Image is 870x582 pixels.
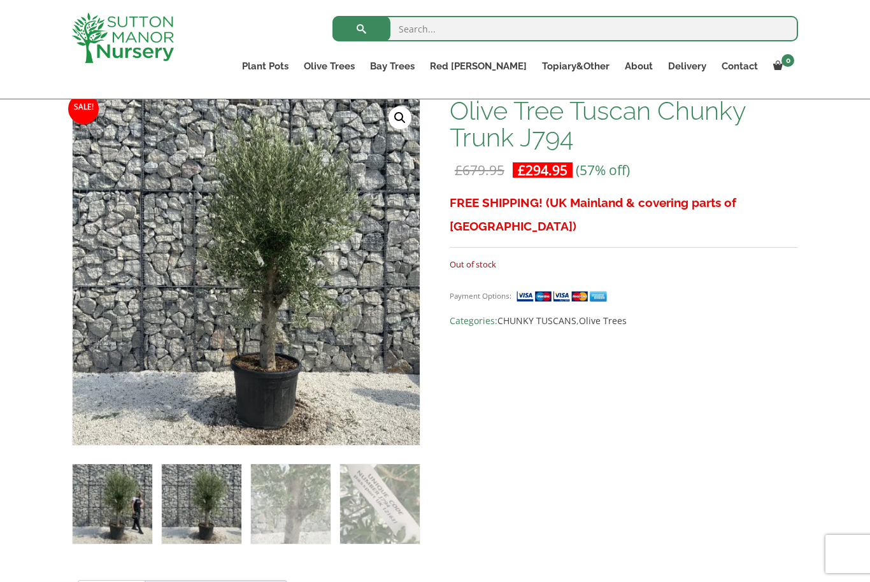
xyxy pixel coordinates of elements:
a: Olive Trees [579,315,627,327]
a: Olive Trees [296,57,362,75]
bdi: 679.95 [455,161,504,179]
img: logo [72,13,174,63]
a: Delivery [660,57,714,75]
img: payment supported [516,290,611,303]
p: Out of stock [450,257,798,272]
bdi: 294.95 [518,161,567,179]
img: Olive Tree Tuscan Chunky Trunk J794 - Image 3 [251,464,331,544]
h1: Olive Tree Tuscan Chunky Trunk J794 [450,97,798,151]
span: (57% off) [576,161,630,179]
span: Categories: , [450,313,798,329]
small: Payment Options: [450,291,511,301]
a: Bay Trees [362,57,422,75]
span: £ [518,161,525,179]
a: Plant Pots [234,57,296,75]
span: Sale! [68,94,99,124]
input: Search... [332,16,798,41]
span: 0 [781,54,794,67]
img: Olive Tree Tuscan Chunky Trunk J794 - Image 4 [340,464,420,544]
img: Olive Tree Tuscan Chunky Trunk J794 [73,464,152,544]
a: Topiary&Other [534,57,617,75]
span: £ [455,161,462,179]
a: Contact [714,57,766,75]
a: About [617,57,660,75]
a: Red [PERSON_NAME] [422,57,534,75]
img: Olive Tree Tuscan Chunky Trunk J794 - Image 2 [162,464,241,544]
a: 0 [766,57,798,75]
a: CHUNKY TUSCANS [497,315,576,327]
a: View full-screen image gallery [389,106,411,129]
h3: FREE SHIPPING! (UK Mainland & covering parts of [GEOGRAPHIC_DATA]) [450,191,798,238]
